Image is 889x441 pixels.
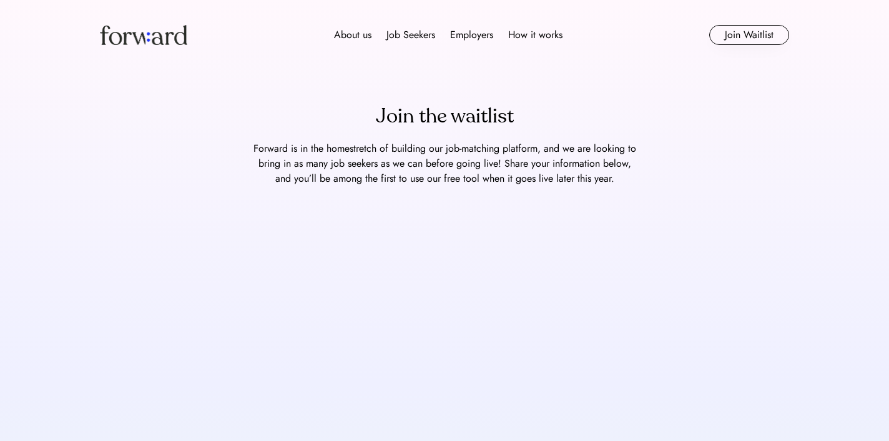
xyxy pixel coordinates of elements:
div: Forward is in the homestretch of building our job-matching platform, and we are looking to bring ... [251,141,638,186]
div: Employers [450,27,493,42]
div: Job Seekers [386,27,435,42]
div: About us [334,27,371,42]
img: Forward logo [100,25,187,45]
div: Join the waitlist [376,101,514,131]
button: Join Waitlist [709,25,789,45]
div: How it works [508,27,562,42]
